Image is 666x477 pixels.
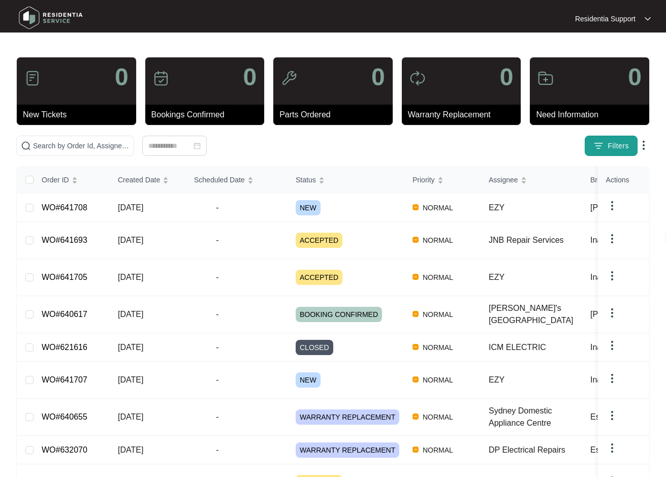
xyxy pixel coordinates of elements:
[42,236,87,244] a: WO#641693
[481,167,582,194] th: Assignee
[186,167,288,194] th: Scheduled Date
[489,174,518,185] span: Assignee
[419,411,457,423] span: NORMAL
[115,65,129,89] p: 0
[42,203,87,212] a: WO#641708
[598,167,649,194] th: Actions
[489,374,582,386] div: EZY
[194,174,245,185] span: Scheduled Date
[606,372,618,385] img: dropdown arrow
[489,302,582,327] div: [PERSON_NAME]'s [GEOGRAPHIC_DATA]
[413,311,419,317] img: Vercel Logo
[606,409,618,422] img: dropdown arrow
[585,136,638,156] button: filter iconFilters
[645,16,651,21] img: dropdown arrow
[118,446,143,454] span: [DATE]
[606,442,618,454] img: dropdown arrow
[590,412,613,421] span: Esatto
[288,167,404,194] th: Status
[118,174,160,185] span: Created Date
[606,307,618,319] img: dropdown arrow
[194,341,241,354] span: -
[21,141,31,151] img: search-icon
[606,339,618,352] img: dropdown arrow
[419,341,457,354] span: NORMAL
[606,200,618,212] img: dropdown arrow
[413,174,435,185] span: Priority
[296,174,316,185] span: Status
[413,274,419,280] img: Vercel Logo
[536,109,649,121] p: Need Information
[194,202,241,214] span: -
[413,447,419,453] img: Vercel Logo
[413,376,419,383] img: Vercel Logo
[489,271,582,283] div: EZY
[24,70,41,86] img: icon
[279,109,393,121] p: Parts Ordered
[606,233,618,245] img: dropdown arrow
[42,174,69,185] span: Order ID
[408,109,521,121] p: Warranty Replacement
[413,237,419,243] img: Vercel Logo
[489,202,582,214] div: EZY
[194,234,241,246] span: -
[296,270,342,285] span: ACCEPTED
[371,65,385,89] p: 0
[296,233,342,248] span: ACCEPTED
[590,273,610,281] span: Inalto
[296,307,382,322] span: BOOKING CONFIRMED
[419,444,457,456] span: NORMAL
[419,374,457,386] span: NORMAL
[590,236,610,244] span: Inalto
[590,446,613,454] span: Esatto
[404,167,481,194] th: Priority
[42,375,87,384] a: WO#641707
[413,414,419,420] img: Vercel Logo
[582,167,657,194] th: Brand
[296,372,321,388] span: NEW
[296,442,399,458] span: WARRANTY REPLACEMENT
[118,343,143,352] span: [DATE]
[23,109,136,121] p: New Tickets
[489,234,582,246] div: JNB Repair Services
[42,343,87,352] a: WO#621616
[575,14,636,24] p: Residentia Support
[243,65,257,89] p: 0
[151,109,265,121] p: Bookings Confirmed
[590,343,610,352] span: Inalto
[42,446,87,454] a: WO#632070
[194,374,241,386] span: -
[606,270,618,282] img: dropdown arrow
[608,141,629,151] span: Filters
[590,174,609,185] span: Brand
[118,203,143,212] span: [DATE]
[419,308,457,321] span: NORMAL
[500,65,514,89] p: 0
[153,70,169,86] img: icon
[194,271,241,283] span: -
[628,65,642,89] p: 0
[42,310,87,319] a: WO#640617
[33,140,130,151] input: Search by Order Id, Assignee Name, Customer Name, Brand and Model
[118,236,143,244] span: [DATE]
[34,167,110,194] th: Order ID
[419,202,457,214] span: NORMAL
[194,411,241,423] span: -
[489,405,582,429] div: Sydney Domestic Appliance Centre
[42,273,87,281] a: WO#641705
[118,412,143,421] span: [DATE]
[281,70,297,86] img: icon
[419,271,457,283] span: NORMAL
[489,444,582,456] div: DP Electrical Repairs
[590,310,657,319] span: [PERSON_NAME]
[413,344,419,350] img: Vercel Logo
[118,273,143,281] span: [DATE]
[413,204,419,210] img: Vercel Logo
[15,3,86,33] img: residentia service logo
[110,167,186,194] th: Created Date
[296,200,321,215] span: NEW
[489,341,582,354] div: ICM ELECTRIC
[590,203,657,212] span: [PERSON_NAME]
[409,70,426,86] img: icon
[590,375,610,384] span: Inalto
